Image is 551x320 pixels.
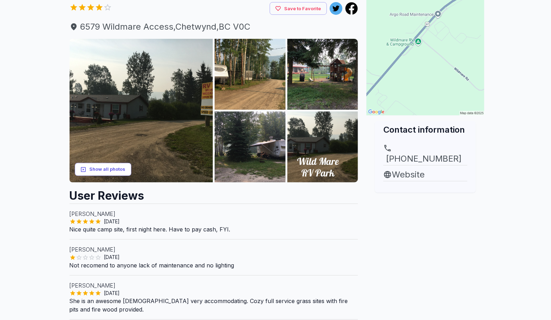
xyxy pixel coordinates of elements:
span: [DATE] [101,290,123,297]
p: [PERSON_NAME] [70,281,358,290]
span: [DATE] [101,218,123,225]
span: 6579 Wildmare Access , Chetwynd , BC V0C [70,20,358,33]
img: AAcXr8qOBy4e3WtPaadnfMl4hyNlfGEmqrR_rW2e3bgLeS2AfQ-NjO_w-FmBb72m5RTcXvshNFS5XDEq15uM1HVZxPUtG4w-O... [287,39,358,110]
span: [DATE] [101,254,123,261]
h2: User Reviews [70,182,358,204]
p: [PERSON_NAME] [70,210,358,218]
button: Show all photos [75,163,131,176]
h2: Contact information [383,124,467,135]
img: AAcXr8rX6IS0QLragzVvHIYNbAG67ZSD8jeUutLwbZXrLRL25WTtFjeGwXOYYfTaPQ2LHADo_7rV3SaUZNh5OZ0jz49fjc15J... [215,111,286,182]
p: [PERSON_NAME] [70,245,358,254]
a: 6579 Wildmare Access,Chetwynd,BC V0C [70,20,358,33]
p: She is an awesome [DEMOGRAPHIC_DATA] very accommodating. Cozy full service grass sites with fire ... [70,297,358,314]
p: Nice quite camp site, first night here. Have to pay cash, FYI. [70,225,358,234]
p: Not recomend to anyone lack of maintenance and no lighting [70,261,358,270]
img: AAcXr8prysncPnGgqlzDruAC_aSbZ8i8auh8aki9Jz5LarmXDiVrJCyTJJFB83-_MCFQiUQhemctUCPyNyb-oaiIjhzl5WmqR... [70,39,213,182]
a: [PHONE_NUMBER] [383,144,467,165]
img: AAcXr8o2Fyma1yyMNVtU_wqpftf5maOmZjzXyIuo8TiY0YOzOne6_hJvQIxfElS3q81vtFBOR4QJr8RzQlX9tTTDqiqjhJN10... [287,111,358,182]
a: Website [383,168,467,181]
button: Save to Favorite [270,2,327,15]
img: AAcXr8oG-AKHDsIzvvY441EF9hO5B0QDeuwbp8Y0XI-J9ANthOqF0ziJ1DTZqUzI1y3T_lHLsxxrAlrSBklHC4bPfsshiNlb4... [215,39,286,110]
